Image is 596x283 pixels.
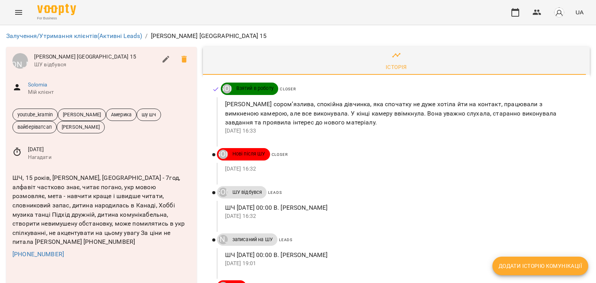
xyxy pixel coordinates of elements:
span: Closer [280,87,296,91]
img: avatar_s.png [554,7,565,18]
span: вайберіватсап [13,123,56,131]
a: ДТ [PERSON_NAME] [217,188,228,197]
p: [DATE] 16:32 [225,212,577,220]
a: [PHONE_NUMBER] [12,250,64,258]
button: Додати історію комунікації [492,257,588,275]
span: Нагадати [28,154,191,161]
p: [DATE] 19:01 [225,260,577,267]
div: Юрій Тимочко [218,235,228,244]
nav: breadcrumb [6,31,590,41]
span: UA [575,8,584,16]
img: Voopty Logo [37,4,76,15]
span: Мій клієнт [28,88,191,96]
span: [PERSON_NAME] [58,111,106,118]
span: [DATE] [28,146,191,154]
div: ШЧ, 15 років, [PERSON_NAME], [GEOGRAPHIC_DATA] - 7год, алфавіт частково знає, читає погано, укр м... [11,172,192,248]
p: ШЧ [DATE] 00:00 В. [PERSON_NAME] [225,203,577,212]
a: ДТ [PERSON_NAME] [221,84,232,93]
div: ДТ Ірина Микитей [218,150,228,159]
a: ДТ [PERSON_NAME] [12,53,28,69]
span: Leads [279,238,293,242]
span: ШУ відбувся [34,61,157,69]
button: Menu [9,3,28,22]
div: ДТ Ірина Микитей [218,188,228,197]
div: ДТ Ірина Микитей [12,53,28,69]
span: Closer [272,152,288,157]
span: записаний на ШУ [228,236,277,243]
span: [PERSON_NAME] [57,123,104,131]
span: [PERSON_NAME] [GEOGRAPHIC_DATA] 15 [34,53,157,61]
p: [DATE] 16:33 [225,127,577,135]
p: ШЧ [DATE] 00:00 В. [PERSON_NAME] [225,250,577,260]
span: Америка [106,111,136,118]
p: [PERSON_NAME] [GEOGRAPHIC_DATA] 15 [151,31,267,41]
a: ДТ [PERSON_NAME] [217,150,228,159]
a: Залучення/Утримання клієнтів(Активні Leads) [6,32,142,40]
span: ШУ відбувся [228,189,267,196]
span: Нові після ШУ [228,150,270,157]
div: ДТ Ірина Микитей [222,84,232,93]
div: Історія [386,62,407,72]
a: Solomia [28,81,47,88]
span: Взятий в роботу [232,85,278,92]
span: youtube_kramin [13,111,57,118]
span: Leads [268,190,282,195]
button: UA [572,5,587,19]
a: [PERSON_NAME] [217,235,228,244]
p: [PERSON_NAME] сором’язлива, спокійна дівчинка, яка спочатку не дуже хотіла йти на контакт, працюв... [225,100,577,127]
span: шу шч [137,111,161,118]
p: [DATE] 16:32 [225,165,577,173]
li: / [145,31,147,41]
span: Додати історію комунікації [499,261,582,271]
span: For Business [37,16,76,21]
